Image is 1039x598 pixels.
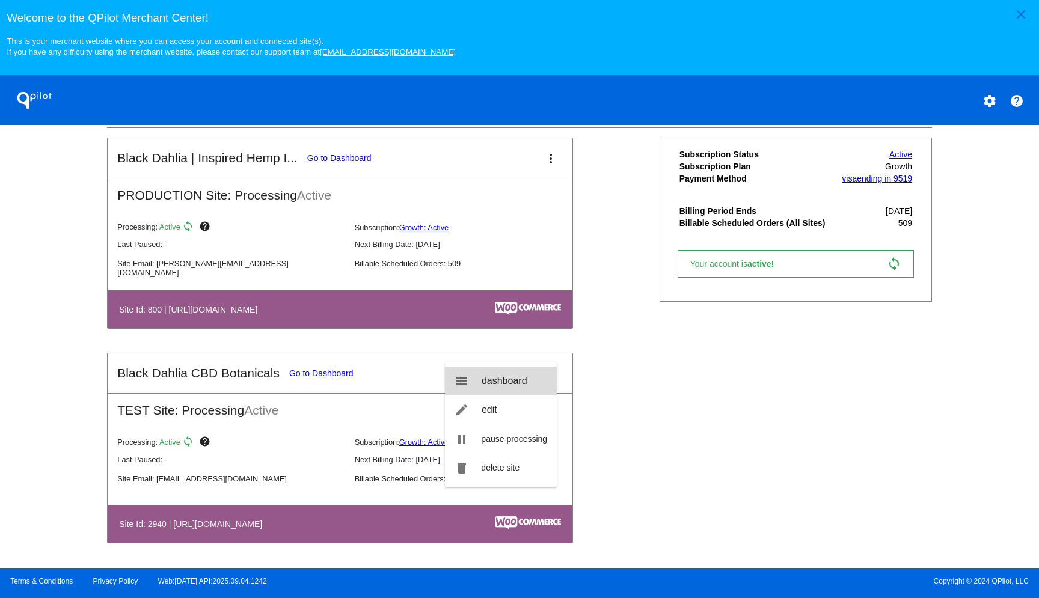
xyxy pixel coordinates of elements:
mat-icon: view_list [455,374,469,388]
span: dashboard [482,376,527,386]
mat-icon: edit [455,403,469,417]
mat-icon: pause [455,432,469,447]
span: pause processing [481,434,547,444]
mat-icon: delete [455,461,469,475]
span: edit [482,404,497,415]
span: delete site [481,463,519,472]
